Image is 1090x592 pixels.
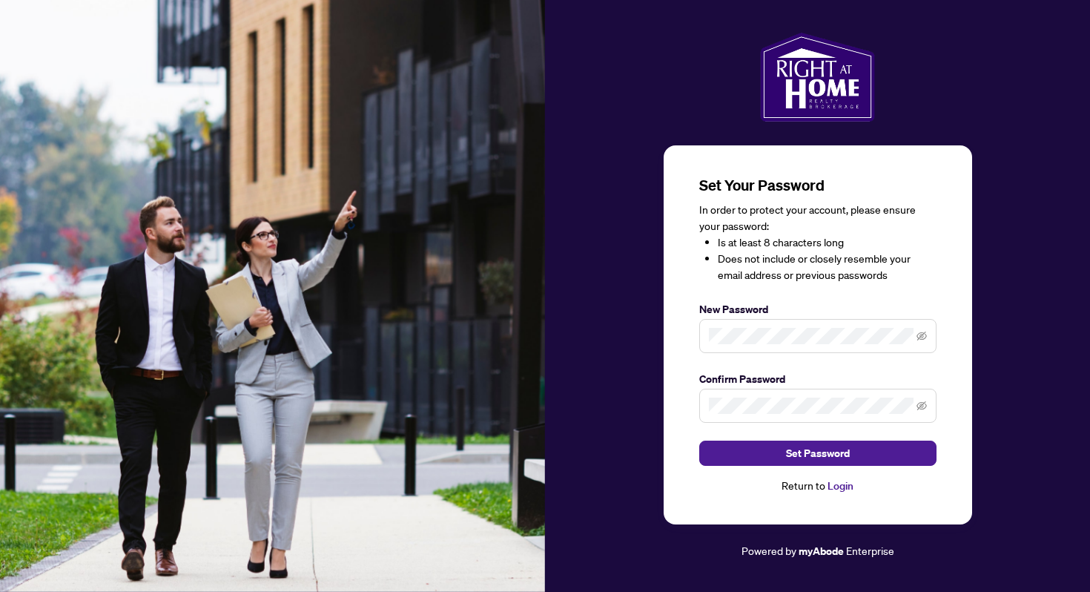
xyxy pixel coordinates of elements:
[828,479,853,493] a: Login
[699,478,937,495] div: Return to
[846,544,894,557] span: Enterprise
[760,33,875,122] img: ma-logo
[699,301,937,318] label: New Password
[699,371,937,387] label: Confirm Password
[741,544,796,557] span: Powered by
[718,251,937,283] li: Does not include or closely resemble your email address or previous passwords
[699,441,937,466] button: Set Password
[699,202,937,283] div: In order to protect your account, please ensure your password:
[916,401,927,411] span: eye-invisible
[799,543,844,559] a: myAbode
[718,234,937,251] li: Is at least 8 characters long
[786,441,850,465] span: Set Password
[916,331,927,341] span: eye-invisible
[699,175,937,196] h3: Set Your Password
